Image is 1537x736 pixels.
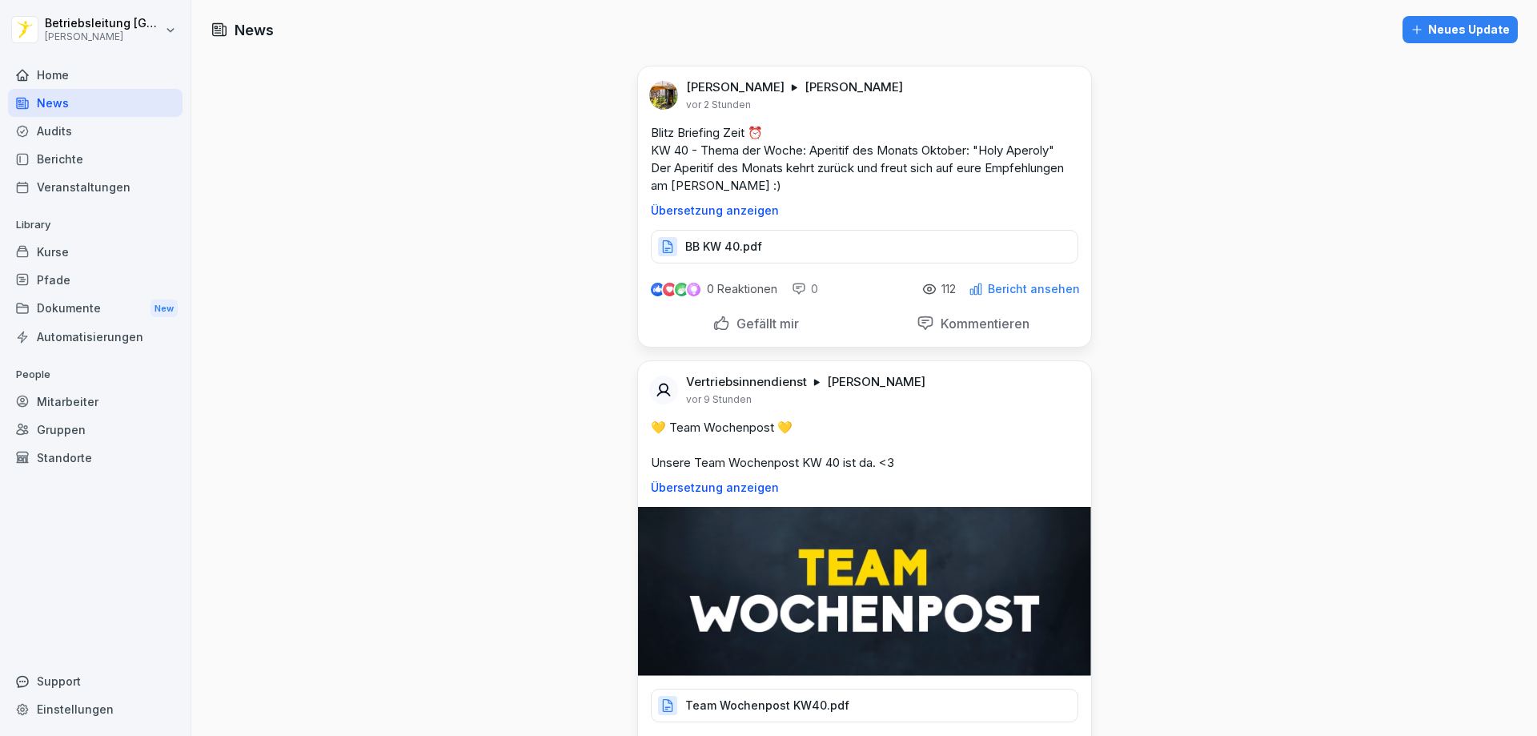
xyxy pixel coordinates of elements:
a: Automatisierungen [8,323,183,351]
p: [PERSON_NAME] [805,79,903,95]
p: Library [8,212,183,238]
p: Übersetzung anzeigen [651,481,1078,494]
p: People [8,362,183,388]
div: Dokumente [8,294,183,324]
a: Berichte [8,145,183,173]
p: Blitz Briefing Zeit ⏰ KW 40 - Thema der Woche: Aperitif des Monats Oktober: "Holy Aperoly" Der Ap... [651,124,1078,195]
p: [PERSON_NAME] [45,31,162,42]
a: Pfade [8,266,183,294]
img: g34s0yh0j3vng4wml98129oi.png [638,507,1091,676]
a: Gruppen [8,416,183,444]
img: inspiring [687,282,700,296]
a: Kurse [8,238,183,266]
img: celebrate [675,283,688,296]
a: DokumenteNew [8,294,183,324]
p: Betriebsleitung [GEOGRAPHIC_DATA] [45,17,162,30]
a: Veranstaltungen [8,173,183,201]
img: love [664,284,676,296]
img: like [651,283,664,296]
a: Team Wochenpost KW40.pdf [651,702,1078,718]
p: Bericht ansehen [988,283,1080,296]
p: [PERSON_NAME] [686,79,785,95]
p: BB KW 40.pdf [685,239,762,255]
p: 0 Reaktionen [707,283,777,296]
a: Audits [8,117,183,145]
p: vor 9 Stunden [686,393,752,406]
a: News [8,89,183,117]
p: 💛 Team Wochenpost 💛 Unsere Team Wochenpost KW 40 ist da. <3 [651,419,1078,472]
a: Home [8,61,183,89]
p: 112 [941,283,956,296]
p: vor 2 Stunden [686,99,751,111]
p: Team Wochenpost KW40.pdf [685,698,849,714]
a: Standorte [8,444,183,472]
div: Neues Update [1411,21,1510,38]
a: Mitarbeiter [8,388,183,416]
div: 0 [792,281,818,297]
p: Gefällt mir [730,316,799,332]
div: New [150,300,178,318]
h1: News [235,19,274,41]
a: BB KW 40.pdf [651,243,1078,259]
p: Kommentieren [934,316,1029,332]
button: Neues Update [1403,16,1518,43]
p: Vertriebsinnendienst [686,374,807,390]
div: Support [8,667,183,695]
a: Einstellungen [8,695,183,723]
img: ahtvx1qdgs31qf7oeejj87mb.png [649,81,678,110]
p: Übersetzung anzeigen [651,204,1078,217]
p: [PERSON_NAME] [827,374,925,390]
